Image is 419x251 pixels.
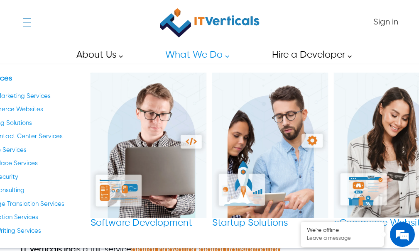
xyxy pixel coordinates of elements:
[373,20,398,26] a: Sign in
[91,218,207,228] div: Software Development
[91,73,207,228] a: Software Development
[212,73,328,228] a: Startup Solutions
[91,73,207,240] div: Software Development
[156,46,234,64] a: What We Do
[136,4,156,24] div: Minimize live chat window
[43,46,140,57] div: Leave a message
[212,73,328,218] img: Startup Solutions
[17,73,145,157] span: We are offline. Please leave us a message.
[65,156,105,161] em: Driven by SalesIQ
[57,156,63,161] img: salesiqlogo_leal7QplfZFryJ6FIlVepeu7OftD7mt8q6exU6-34PB8prfIgodN67KcxXM9Y7JQ_.png
[307,235,377,242] p: Leave a message
[212,73,328,240] div: Startup Solutions
[122,194,151,205] em: Submit
[307,227,377,234] div: We're offline
[373,18,398,27] span: Sign in
[212,218,328,228] div: Startup Solutions
[67,46,127,64] a: About Us
[262,46,356,64] a: Hire a Developer
[91,73,207,218] img: Software Development
[4,165,158,194] textarea: Type your message and click 'Submit'
[147,4,272,41] a: IT Verticals Inc
[14,50,35,54] img: logo_Zg8I0qSkbAqR2WFHt3p6CTuqpyXMFPubPcD2OT02zFN43Cy9FUNNG3NEPhM_Q1qe_.png
[160,4,260,41] img: IT Verticals Inc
